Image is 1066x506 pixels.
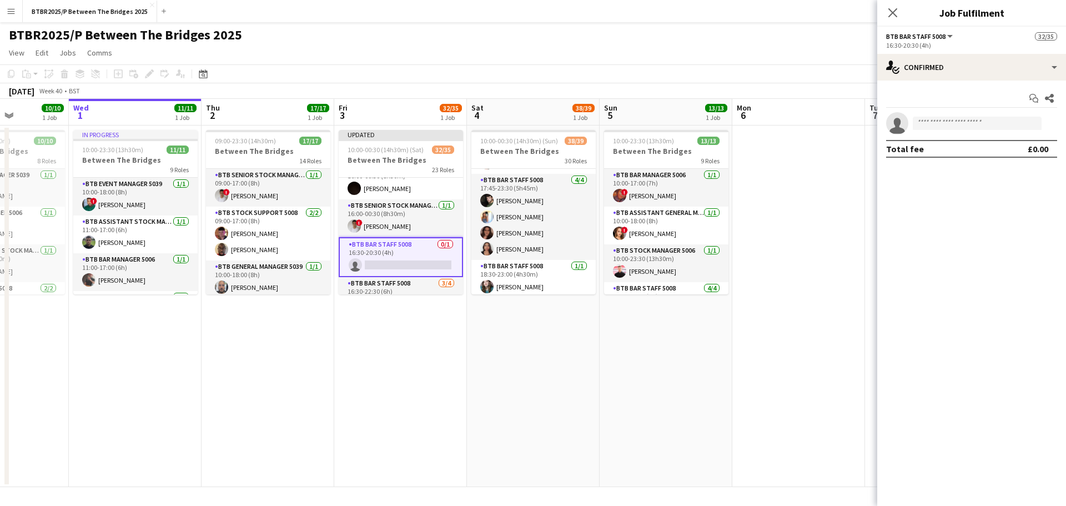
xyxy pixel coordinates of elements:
[206,260,330,298] app-card-role: BTB General Manager 50391/110:00-18:00 (8h)[PERSON_NAME]
[170,166,189,174] span: 9 Roles
[337,109,348,122] span: 3
[886,32,954,41] button: BTB Bar Staff 5008
[877,54,1066,81] div: Confirmed
[167,146,189,154] span: 11/11
[42,113,63,122] div: 1 Job
[868,109,882,122] span: 7
[31,46,53,60] a: Edit
[737,103,751,113] span: Mon
[307,104,329,112] span: 17/17
[604,130,728,294] app-job-card: 10:00-23:30 (13h30m)13/13Between The Bridges9 RolesBTB Bar Manager 50061/110:00-17:00 (7h)![PERSO...
[90,198,97,204] span: !
[471,130,596,294] app-job-card: 10:00-00:30 (14h30m) (Sun)38/39Between The Bridges30 Roles17:30-00:30 (7h)[PERSON_NAME][PERSON_NA...
[339,130,463,139] div: Updated
[174,104,197,112] span: 11/11
[604,207,728,244] app-card-role: BTB Assistant General Manager 50061/110:00-18:00 (8h)![PERSON_NAME]
[697,137,720,145] span: 13/13
[9,27,242,43] h1: BTBR2025/P Between The Bridges 2025
[339,103,348,113] span: Fri
[339,155,463,165] h3: Between The Bridges
[869,103,882,113] span: Tue
[621,189,628,196] span: !
[87,48,112,58] span: Comms
[602,109,617,122] span: 5
[886,32,946,41] span: BTB Bar Staff 5008
[9,48,24,58] span: View
[339,199,463,237] app-card-role: BTB Senior Stock Manager 50061/116:00-00:30 (8h30m)![PERSON_NAME]
[572,104,595,112] span: 38/39
[735,109,751,122] span: 6
[73,178,198,216] app-card-role: BTB Event Manager 50391/110:00-18:00 (8h)![PERSON_NAME]
[573,113,594,122] div: 1 Job
[432,146,454,154] span: 32/35
[886,143,924,154] div: Total fee
[223,189,230,196] span: !
[432,166,454,174] span: 23 Roles
[36,48,48,58] span: Edit
[73,253,198,291] app-card-role: BTB Bar Manager 50061/111:00-17:00 (6h)[PERSON_NAME]
[55,46,81,60] a: Jobs
[9,86,34,97] div: [DATE]
[705,104,727,112] span: 13/13
[73,291,198,348] app-card-role: BTB Bar Staff 50082/2
[73,130,198,294] app-job-card: In progress10:00-23:30 (13h30m)11/11Between The Bridges9 RolesBTB Event Manager 50391/110:00-18:0...
[886,41,1057,49] div: 16:30-20:30 (4h)
[59,48,76,58] span: Jobs
[206,169,330,207] app-card-role: BTB Senior Stock Manager 50061/109:00-17:00 (8h)![PERSON_NAME]
[23,1,157,22] button: BTBR2025/P Between The Bridges 2025
[299,137,321,145] span: 17/17
[73,155,198,165] h3: Between The Bridges
[339,162,463,199] app-card-role: BTB Bar Staff 50081/116:00-00:30 (8h30m)[PERSON_NAME]
[1028,143,1048,154] div: £0.00
[613,137,674,145] span: 10:00-23:30 (13h30m)
[440,104,462,112] span: 32/35
[701,157,720,165] span: 9 Roles
[34,137,56,145] span: 10/10
[604,146,728,156] h3: Between The Bridges
[204,109,220,122] span: 2
[72,109,89,122] span: 1
[471,146,596,156] h3: Between The Bridges
[73,216,198,253] app-card-role: BTB Assistant Stock Manager 50061/111:00-17:00 (6h)[PERSON_NAME]
[69,87,80,95] div: BST
[339,130,463,294] app-job-card: Updated10:00-00:30 (14h30m) (Sat)32/35Between The Bridges23 RolesBTB Assistant Stock Manager 5006...
[604,244,728,282] app-card-role: BTB Stock Manager 50061/110:00-23:30 (13h30m)[PERSON_NAME]
[565,157,587,165] span: 30 Roles
[348,146,424,154] span: 10:00-00:30 (14h30m) (Sat)
[73,103,89,113] span: Wed
[206,103,220,113] span: Thu
[1035,32,1057,41] span: 32/35
[206,130,330,294] app-job-card: 09:00-23:30 (14h30m)17/17Between The Bridges14 RolesBTB Senior Stock Manager 50061/109:00-17:00 (...
[206,146,330,156] h3: Between The Bridges
[471,260,596,298] app-card-role: BTB Bar Staff 50081/118:30-23:00 (4h30m)[PERSON_NAME]
[877,6,1066,20] h3: Job Fulfilment
[42,104,64,112] span: 10/10
[470,109,484,122] span: 4
[73,130,198,139] div: In progress
[82,146,143,154] span: 10:00-23:30 (13h30m)
[299,157,321,165] span: 14 Roles
[83,46,117,60] a: Comms
[480,137,558,145] span: 10:00-00:30 (14h30m) (Sun)
[706,113,727,122] div: 1 Job
[37,157,56,165] span: 8 Roles
[471,103,484,113] span: Sat
[339,237,463,277] app-card-role: BTB Bar Staff 50080/116:30-20:30 (4h)
[308,113,329,122] div: 1 Job
[215,137,276,145] span: 09:00-23:30 (14h30m)
[471,174,596,260] app-card-role: BTB Bar Staff 50084/417:45-23:30 (5h45m)[PERSON_NAME][PERSON_NAME][PERSON_NAME][PERSON_NAME]
[356,219,363,226] span: !
[339,277,463,363] app-card-role: BTB Bar Staff 50083/416:30-22:30 (6h)
[565,137,587,145] span: 38/39
[37,87,64,95] span: Week 40
[604,169,728,207] app-card-role: BTB Bar Manager 50061/110:00-17:00 (7h)![PERSON_NAME]
[175,113,196,122] div: 1 Job
[621,227,628,233] span: !
[440,113,461,122] div: 1 Job
[4,46,29,60] a: View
